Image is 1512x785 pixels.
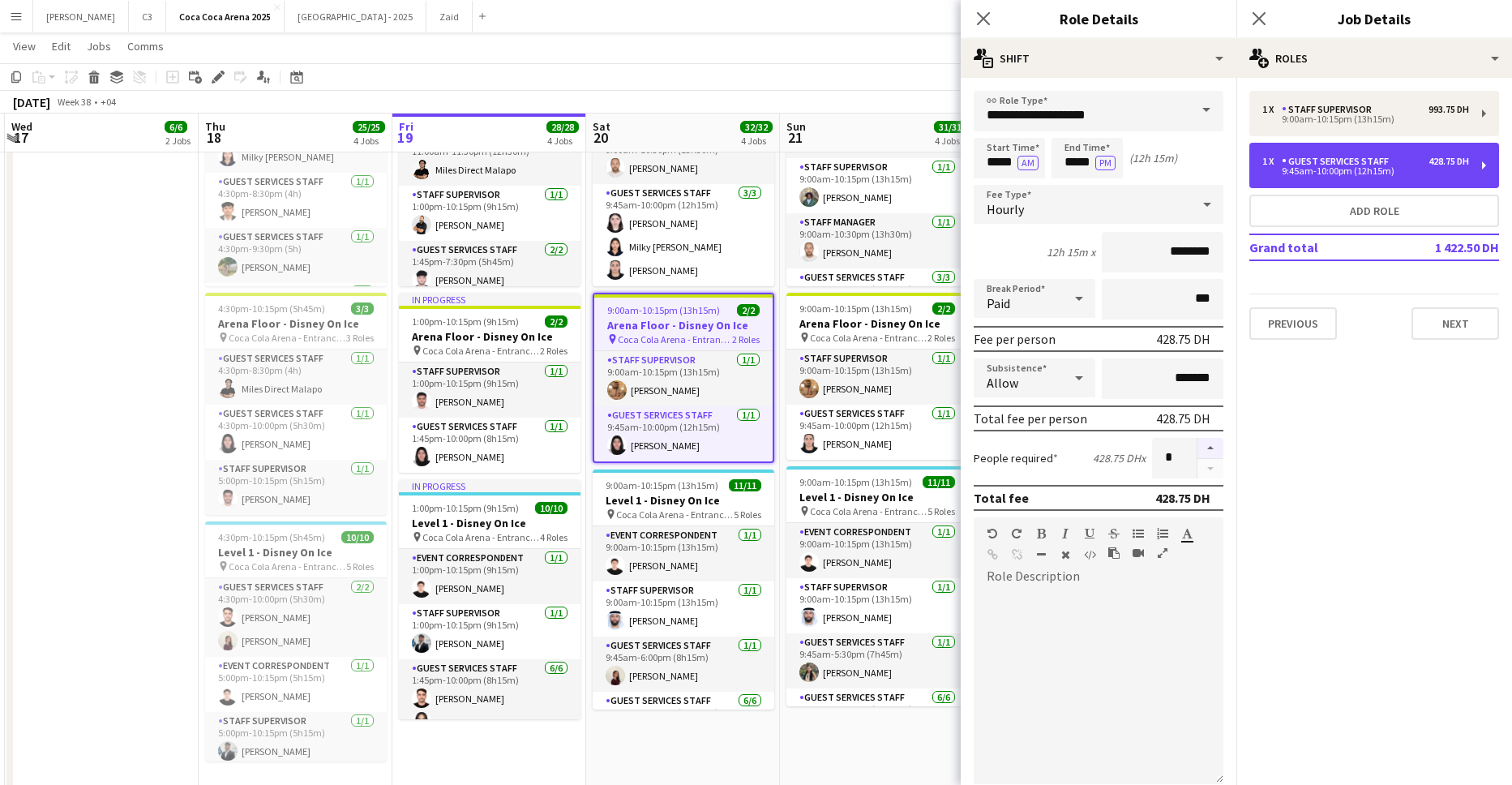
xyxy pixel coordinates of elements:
[87,39,111,54] span: Jobs
[121,36,170,57] a: Comms
[1249,195,1499,227] button: Add role
[399,241,580,320] app-card-role: Guest Services Staff2/21:45pm-7:30pm (5h45m)[PERSON_NAME]
[786,268,968,371] app-card-role: Guest Services Staff3/39:45am-10:00pm (12h15m)
[396,128,413,147] span: 19
[784,128,806,147] span: 21
[1236,39,1512,78] div: Roles
[737,304,760,316] span: 2/2
[218,531,325,543] span: 4:30pm-10:15pm (5h45m)
[45,36,77,57] a: Edit
[799,302,912,315] span: 9:00am-10:15pm (13h15m)
[932,302,955,315] span: 2/2
[165,121,187,133] span: 6/6
[987,375,1018,391] span: Allow
[205,119,225,134] span: Thu
[593,293,774,463] app-job-card: 9:00am-10:15pm (13h15m)2/2Arena Floor - Disney On Ice Coca Cola Arena - Entrance F2 RolesStaff Su...
[593,581,774,637] app-card-role: Staff Supervisor1/19:00am-10:15pm (13h15m)[PERSON_NAME]
[546,121,579,133] span: 28/28
[1093,451,1146,465] div: 428.75 DH x
[6,36,42,57] a: View
[422,531,540,543] span: Coca Cola Arena - Entrance F
[1262,156,1282,167] div: 1 x
[729,479,761,491] span: 11/11
[1035,548,1047,561] button: Horizontal Line
[1157,547,1168,560] button: Fullscreen
[353,135,384,147] div: 4 Jobs
[1262,115,1469,123] div: 9:00am-10:15pm (13h15m)
[593,119,610,134] span: Sat
[1236,8,1512,29] h3: Job Details
[1017,156,1039,170] button: AM
[594,406,773,461] app-card-role: Guest Services Staff1/19:45am-10:00pm (12h15m)[PERSON_NAME]
[616,508,734,521] span: Coca Cola Arena - Entrance F
[346,560,374,573] span: 5 Roles
[1155,490,1210,506] div: 428.75 DH
[399,119,413,134] span: Fri
[229,560,346,573] span: Coca Cola Arena - Entrance F
[974,331,1056,347] div: Fee per person
[52,39,71,54] span: Edit
[205,521,387,761] app-job-card: 4:30pm-10:15pm (5h45m)10/10Level 1 - Disney On Ice Coca Cola Arena - Entrance F5 RolesGuest Servi...
[412,315,519,328] span: 1:00pm-10:15pm (9h15m)
[927,505,955,517] span: 5 Roles
[540,531,568,543] span: 4 Roles
[786,46,968,286] app-job-card: 8:00am-10:30pm (14h30m)6/6Main Foyer - Disney On Ice Coca Cola Arena - Entrance F4 RolesAccredita...
[593,637,774,692] app-card-role: Guest Services Staff1/19:45am-6:00pm (8h15m)[PERSON_NAME]
[1282,156,1395,167] div: Guest Services Staff
[935,135,966,147] div: 4 Jobs
[399,131,580,186] app-card-role: Guest Services Staff1/111:00am-11:30pm (12h30m)Miles Direct Malapo
[535,502,568,514] span: 10/10
[1197,438,1223,459] button: Increase
[786,158,968,213] app-card-role: Staff Supervisor1/19:00am-10:15pm (13h15m)[PERSON_NAME]
[399,479,580,719] app-job-card: In progress1:00pm-10:15pm (9h15m)10/10Level 1 - Disney On Ice Coca Cola Arena - Entrance F4 Roles...
[1060,548,1071,561] button: Clear Formatting
[618,333,732,345] span: Coca Cola Arena - Entrance F
[346,332,374,344] span: 3 Roles
[786,405,968,460] app-card-role: Guest Services Staff1/19:45am-10:00pm (12h15m)[PERSON_NAME]
[1156,410,1210,427] div: 428.75 DH
[594,318,773,332] h3: Arena Floor - Disney On Ice
[399,329,580,344] h3: Arena Floor - Disney On Ice
[353,121,385,133] span: 25/25
[786,490,968,504] h3: Level 1 - Disney On Ice
[974,490,1029,506] div: Total fee
[961,39,1236,78] div: Shift
[205,316,387,331] h3: Arena Floor - Disney On Ice
[1084,548,1095,561] button: HTML Code
[412,502,519,514] span: 1:00pm-10:15pm (9h15m)
[593,129,774,184] app-card-role: Staff Manager1/19:00am-10:30pm (13h30m)[PERSON_NAME]
[205,283,387,367] app-card-role: Guest Services Staff2/2
[734,508,761,521] span: 5 Roles
[351,302,374,315] span: 3/3
[205,293,387,515] app-job-card: 4:30pm-10:15pm (5h45m)3/3Arena Floor - Disney On Ice Coca Cola Arena - Entrance F3 RolesGuest Ser...
[13,39,36,54] span: View
[1282,104,1378,115] div: Staff Supervisor
[205,545,387,560] h3: Level 1 - Disney On Ice
[594,351,773,406] app-card-role: Staff Supervisor1/19:00am-10:15pm (13h15m)[PERSON_NAME]
[399,293,580,473] app-job-card: In progress1:00pm-10:15pm (9h15m)2/2Arena Floor - Disney On Ice Coca Cola Arena - Entrance F2 Rol...
[399,293,580,306] div: In progress
[205,712,387,767] app-card-role: Staff Supervisor1/15:00pm-10:15pm (5h15m)[PERSON_NAME]
[786,293,968,460] app-job-card: 9:00am-10:15pm (13h15m)2/2Arena Floor - Disney On Ice Coca Cola Arena - Entrance F2 RolesStaff Su...
[399,604,580,659] app-card-role: Staff Supervisor1/11:00pm-10:15pm (9h15m)[PERSON_NAME]
[1084,527,1095,540] button: Underline
[399,362,580,418] app-card-role: Staff Supervisor1/11:00pm-10:15pm (9h15m)[PERSON_NAME]
[127,39,164,54] span: Comms
[786,213,968,268] app-card-role: Staff Manager1/19:00am-10:30pm (13h30m)[PERSON_NAME]
[1428,104,1469,115] div: 993.75 DH
[740,121,773,133] span: 32/32
[165,135,191,147] div: 2 Jobs
[545,315,568,328] span: 2/2
[11,119,32,134] span: Wed
[987,527,998,540] button: Undo
[786,119,806,134] span: Sun
[229,332,346,344] span: Coca Cola Arena - Entrance F
[1157,527,1168,540] button: Ordered List
[593,470,774,710] app-job-card: 9:00am-10:15pm (13h15m)11/11Level 1 - Disney On Ice Coca Cola Arena - Entrance F5 RolesEvent Corr...
[1060,527,1071,540] button: Italic
[205,578,387,657] app-card-role: Guest Services Staff2/24:30pm-10:00pm (5h30m)[PERSON_NAME][PERSON_NAME]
